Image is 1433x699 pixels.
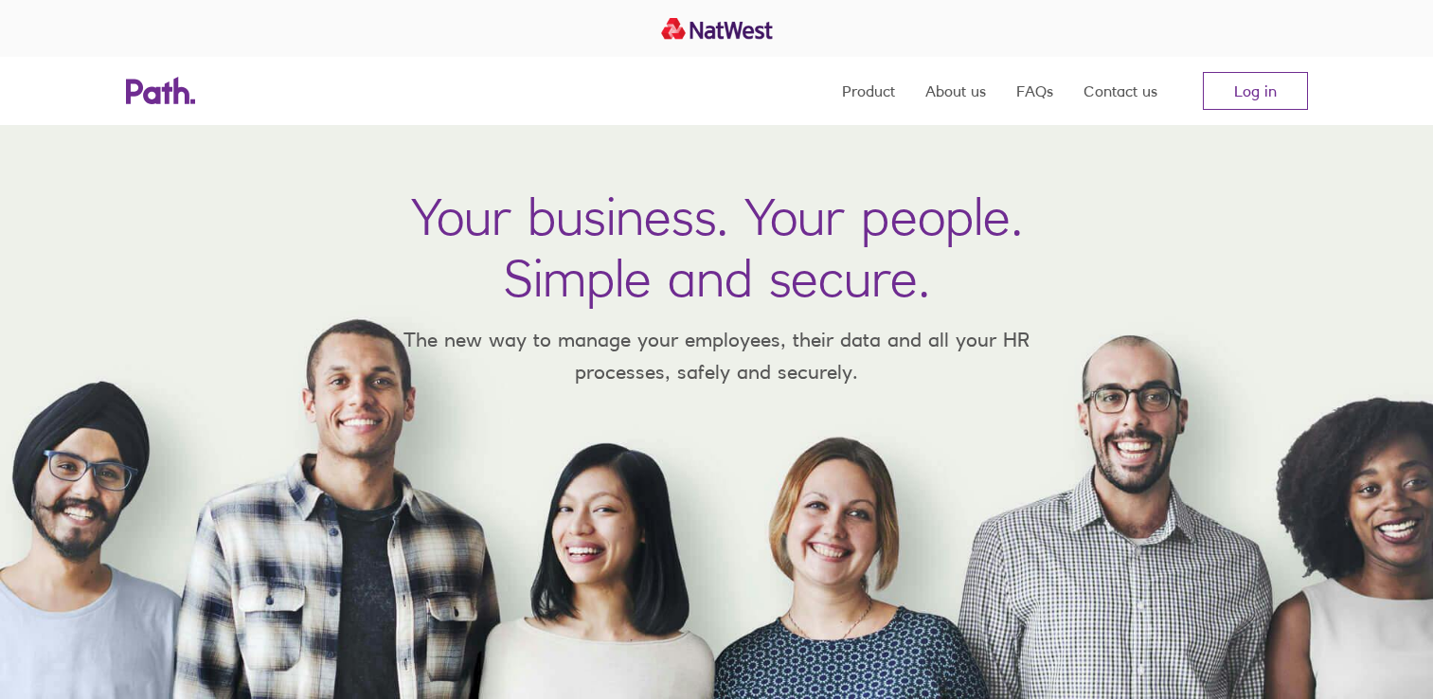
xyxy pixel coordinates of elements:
a: Product [842,57,895,125]
a: About us [925,57,986,125]
h1: Your business. Your people. Simple and secure. [411,186,1023,309]
a: Contact us [1084,57,1157,125]
p: The new way to manage your employees, their data and all your HR processes, safely and securely. [376,324,1058,387]
a: Log in [1203,72,1308,110]
a: FAQs [1016,57,1053,125]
